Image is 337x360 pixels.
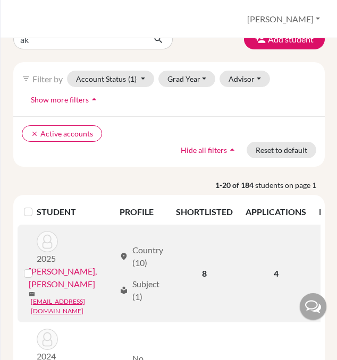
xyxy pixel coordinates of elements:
[24,7,46,17] span: Help
[31,297,115,316] a: [EMAIL_ADDRESS][DOMAIN_NAME]
[181,145,227,155] span: Hide all filters
[120,244,163,269] div: Country (10)
[89,94,99,105] i: arrow_drop_up
[29,265,115,290] a: [PERSON_NAME], [PERSON_NAME]
[37,231,58,252] img: Akhnazarov, Vsevolod
[32,74,63,84] span: Filter by
[227,144,238,155] i: arrow_drop_up
[242,9,325,29] button: [PERSON_NAME]
[31,130,38,138] i: clear
[120,252,128,261] span: location_on
[67,71,154,87] button: Account Status(1)
[215,179,255,191] strong: 1-20 of 184
[239,199,313,225] th: APPLICATIONS
[13,29,145,49] input: Find student by name...
[113,199,170,225] th: PROFILE
[120,286,128,295] span: local_library
[29,291,35,297] span: mail
[255,179,325,191] span: students on page 1
[170,225,239,322] td: 8
[31,95,89,104] span: Show more filters
[158,71,216,87] button: Grad Year
[170,199,239,225] th: SHORTLISTED
[22,74,30,83] i: filter_list
[128,74,137,83] span: (1)
[220,71,270,87] button: Advisor
[172,142,247,158] button: Hide all filtersarrow_drop_up
[37,199,113,225] th: STUDENT
[22,125,102,142] button: clearActive accounts
[239,225,313,322] td: 4
[244,29,325,49] button: Add student
[120,278,163,303] div: Subject (1)
[37,252,58,265] p: 2025
[37,329,58,350] img: Amsalem, Agam
[247,142,316,158] button: Reset to default
[22,91,108,108] button: Show more filtersarrow_drop_up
